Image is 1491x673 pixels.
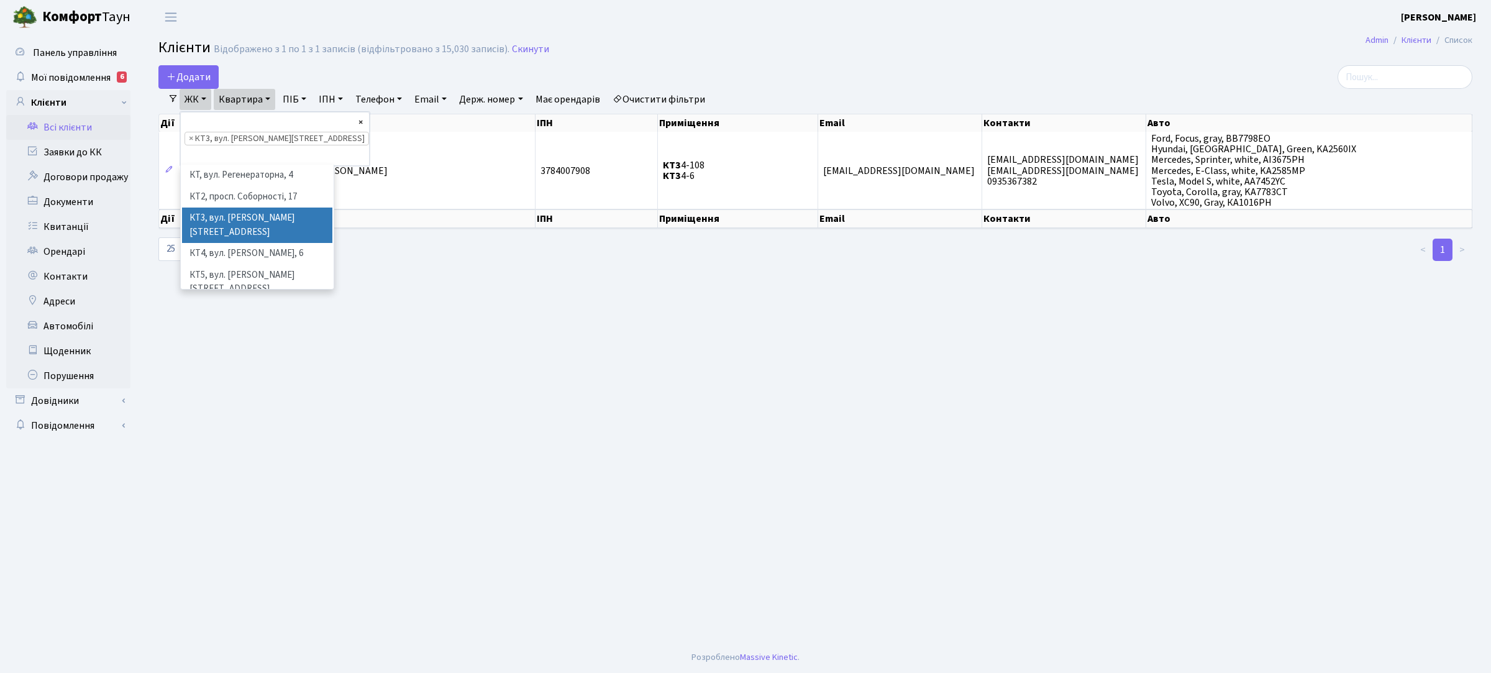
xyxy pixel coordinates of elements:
[182,208,332,243] li: КТ3, вул. [PERSON_NAME][STREET_ADDRESS]
[1146,209,1472,228] th: Авто
[6,314,130,339] a: Автомобілі
[6,239,130,264] a: Орендарі
[987,153,1139,188] span: [EMAIL_ADDRESS][DOMAIN_NAME] [EMAIL_ADDRESS][DOMAIN_NAME] 0935367382
[531,89,605,110] a: Має орендарів
[663,158,681,172] b: КТ3
[740,651,798,664] a: Massive Kinetic
[350,89,407,110] a: Телефон
[214,43,509,55] div: Відображено з 1 по 1 з 1 записів (відфільтровано з 15,030 записів).
[608,89,710,110] a: Очистити фільтри
[182,243,332,265] li: КТ4, вул. [PERSON_NAME], 6
[536,209,658,228] th: ІПН
[1401,10,1476,25] a: [PERSON_NAME]
[182,186,332,208] li: КТ2, просп. Соборності, 17
[818,114,982,132] th: Email
[309,209,536,228] th: ПІБ
[658,209,818,228] th: Приміщення
[159,114,237,132] th: Дії
[314,89,348,110] a: ІПН
[6,115,130,140] a: Всі клієнти
[159,209,237,228] th: Дії
[663,158,704,183] span: 4-108 4-6
[182,165,332,186] li: КТ, вул. Регенераторна, 4
[6,264,130,289] a: Контакти
[180,89,211,110] a: ЖК
[1146,114,1472,132] th: Авто
[42,7,102,27] b: Комфорт
[189,132,193,145] span: ×
[185,132,369,145] li: КТ3, вул. Березнева, 16
[658,114,818,132] th: Приміщення
[6,388,130,413] a: Довідники
[158,237,284,261] label: записів на сторінці
[1366,34,1388,47] a: Admin
[1347,27,1491,53] nav: breadcrumb
[982,209,1146,228] th: Контакти
[166,70,211,84] span: Додати
[663,169,681,183] b: КТ3
[6,364,130,388] a: Порушення
[6,165,130,190] a: Договори продажу
[409,89,452,110] a: Email
[6,140,130,165] a: Заявки до КК
[6,214,130,239] a: Квитанції
[6,40,130,65] a: Панель управління
[6,65,130,90] a: Мої повідомлення6
[1401,11,1476,24] b: [PERSON_NAME]
[512,43,549,55] a: Скинути
[278,89,311,110] a: ПІБ
[1151,132,1356,209] span: Ford, Focus, gray, BB7798EO Hyundai, [GEOGRAPHIC_DATA], Green, KA2560IX Mercedes, Sprinter, white...
[158,37,211,58] span: Клієнти
[818,209,982,228] th: Email
[158,65,219,89] a: Додати
[1338,65,1472,89] input: Пошук...
[536,114,658,132] th: ІПН
[6,413,130,438] a: Повідомлення
[309,114,536,132] th: ПІБ
[6,339,130,364] a: Щоденник
[1431,34,1472,47] li: Список
[454,89,527,110] a: Держ. номер
[155,7,186,27] button: Переключити навігацію
[691,651,800,664] div: Розроблено .
[12,5,37,30] img: logo.png
[1433,239,1452,261] a: 1
[31,71,111,85] span: Мої повідомлення
[823,164,975,178] span: [EMAIL_ADDRESS][DOMAIN_NAME]
[117,71,127,83] div: 6
[42,7,130,28] span: Таун
[982,114,1146,132] th: Контакти
[33,46,117,60] span: Панель управління
[6,289,130,314] a: Адреси
[358,116,363,129] span: Видалити всі елементи
[6,90,130,115] a: Клієнти
[314,164,388,178] span: [PERSON_NAME]
[158,237,194,261] select: записів на сторінці
[1402,34,1431,47] a: Клієнти
[182,265,332,300] li: КТ5, вул. [PERSON_NAME][STREET_ADDRESS]
[6,190,130,214] a: Документи
[540,164,590,178] span: 3784007908
[214,89,275,110] a: Квартира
